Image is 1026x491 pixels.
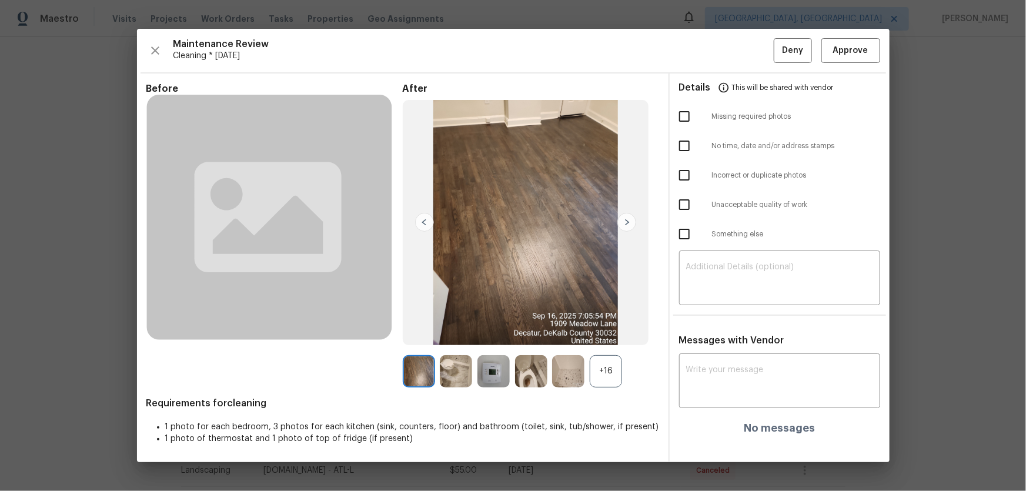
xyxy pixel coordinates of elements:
[415,213,434,232] img: left-chevron-button-url
[744,422,815,434] h4: No messages
[712,112,880,122] span: Missing required photos
[670,131,890,161] div: No time, date and/or address stamps
[712,200,880,210] span: Unacceptable quality of work
[617,213,636,232] img: right-chevron-button-url
[782,44,803,58] span: Deny
[173,50,774,62] span: Cleaning * [DATE]
[165,433,659,445] li: 1 photo of thermostat and 1 photo of top of fridge (if present)
[679,74,711,102] span: Details
[146,83,403,95] span: Before
[774,38,812,64] button: Deny
[732,74,834,102] span: This will be shared with vendor
[833,44,868,58] span: Approve
[173,38,774,50] span: Maintenance Review
[165,421,659,433] li: 1 photo for each bedroom, 3 photos for each kitchen (sink, counters, floor) and bathroom (toilet,...
[679,336,784,345] span: Messages with Vendor
[712,171,880,181] span: Incorrect or duplicate photos
[670,190,890,219] div: Unacceptable quality of work
[821,38,880,64] button: Approve
[590,355,622,388] div: +16
[712,229,880,239] span: Something else
[670,219,890,249] div: Something else
[403,83,659,95] span: After
[712,141,880,151] span: No time, date and/or address stamps
[146,398,659,409] span: Requirements for cleaning
[670,161,890,190] div: Incorrect or duplicate photos
[670,102,890,131] div: Missing required photos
